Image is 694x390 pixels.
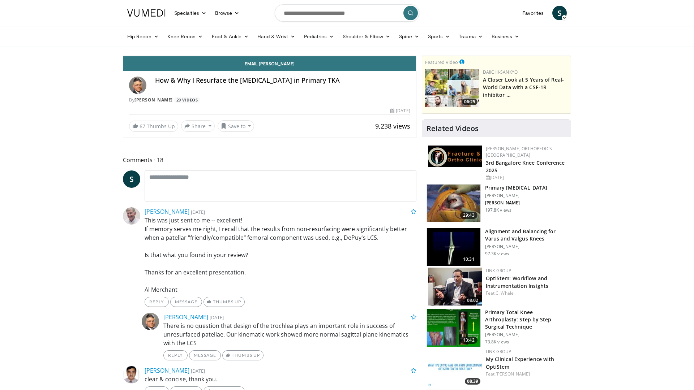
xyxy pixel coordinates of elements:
div: By [129,97,410,103]
a: 29:43 Primary [MEDICAL_DATA] [PERSON_NAME] [PERSON_NAME] 197.8K views [427,184,566,222]
a: Sports [424,29,455,44]
div: [DATE] [486,174,565,181]
a: 67 Thumbs Up [129,121,178,132]
h3: Primary [MEDICAL_DATA] [485,184,547,191]
a: [PERSON_NAME] [145,208,189,216]
img: Avatar [123,207,140,225]
p: [PERSON_NAME] [485,193,547,199]
p: [PERSON_NAME] [485,200,547,206]
a: Hip Recon [123,29,163,44]
h4: Related Videos [427,124,479,133]
a: Trauma [454,29,487,44]
a: Message [170,297,202,307]
span: Comments 18 [123,155,416,165]
small: [DATE] [210,314,224,321]
span: 13:42 [460,337,477,344]
span: 08:39 [465,378,480,385]
a: LINK Group [486,268,511,274]
img: oa8B-rsjN5HfbTbX5hMDoxOjB1O5lLKx_1.150x105_q85_crop-smart_upscale.jpg [427,309,480,347]
span: 67 [140,123,145,130]
p: [PERSON_NAME] [485,332,566,338]
a: Knee Recon [163,29,207,44]
div: Feat. [486,371,565,377]
a: Reply [163,350,188,360]
img: 2556d343-ed07-4de9-9d8a-bdfd63052cde.150x105_q85_crop-smart_upscale.jpg [428,348,482,386]
img: VuMedi Logo [127,9,166,17]
a: 06:25 [425,69,479,107]
a: Foot & Ankle [207,29,253,44]
a: Email [PERSON_NAME] [123,56,416,71]
span: 9,238 views [375,122,410,130]
span: 08:02 [465,297,480,304]
img: Avatar [142,313,159,330]
p: clear & concise, thank you. [145,375,416,383]
a: Business [487,29,524,44]
span: 10:31 [460,256,477,263]
a: 13:42 Primary Total Knee Arthroplasty: Step by Step Surgical Technique [PERSON_NAME] 73.8K views [427,309,566,347]
a: Daiichi-Sankyo [483,69,518,75]
h4: How & Why I Resurface the [MEDICAL_DATA] in Primary TKA [155,77,410,84]
a: Shoulder & Elbow [338,29,395,44]
a: 29 Videos [174,97,200,103]
a: S [552,6,567,20]
img: 6b8e48e3-d789-4716-938a-47eb3c31abca.150x105_q85_crop-smart_upscale.jpg [428,268,482,305]
img: Avatar [123,366,140,383]
a: 3rd Bangalore Knee Conference 2025 [486,159,565,174]
p: There is no question that design of the trochlea plays an important role in success of unresurfac... [163,321,416,347]
a: OptiStem: Workflow and Instrumentation Insights [486,275,548,289]
a: Message [189,350,221,360]
a: 08:39 [428,348,482,386]
img: 38523_0000_3.png.150x105_q85_crop-smart_upscale.jpg [427,228,480,266]
a: C. Whale [496,290,514,296]
div: Feat. [486,290,565,296]
p: 73.8K views [485,339,509,345]
a: 10:31 Alignment and Balancing for Varus and Valgus Knees [PERSON_NAME] 97.3K views [427,228,566,266]
a: [PERSON_NAME] [496,371,530,377]
span: 06:25 [462,99,477,105]
a: A Closer Look at 5 Years of Real-World Data with a CSF-1R inhibitor … [483,76,564,98]
small: Featured Video [425,59,458,65]
p: 197.8K views [485,207,511,213]
img: 1ab50d05-db0e-42c7-b700-94c6e0976be2.jpeg.150x105_q85_autocrop_double_scale_upscale_version-0.2.jpg [428,146,482,167]
a: Hand & Wrist [253,29,300,44]
a: My Clinical Experience with OptiStem [486,356,554,370]
p: [PERSON_NAME] [485,244,566,250]
a: [PERSON_NAME] [134,97,173,103]
span: 29:43 [460,212,477,219]
a: [PERSON_NAME] Orthopedics [GEOGRAPHIC_DATA] [486,146,552,158]
a: 08:02 [428,268,482,305]
div: [DATE] [390,108,410,114]
small: [DATE] [191,209,205,215]
a: [PERSON_NAME] [145,367,189,374]
a: Specialties [170,6,211,20]
h3: Alignment and Balancing for Varus and Valgus Knees [485,228,566,242]
a: LINK Group [486,348,511,355]
input: Search topics, interventions [275,4,419,22]
a: Thumbs Up [204,297,244,307]
a: Thumbs Up [222,350,263,360]
a: Favorites [518,6,548,20]
button: Save to [218,120,254,132]
a: Pediatrics [300,29,338,44]
p: 97.3K views [485,251,509,257]
h3: Primary Total Knee Arthroplasty: Step by Step Surgical Technique [485,309,566,330]
p: This was just sent to me -- excellent! If memory serves me right, I recall that the results from ... [145,216,416,294]
button: Share [181,120,215,132]
a: [PERSON_NAME] [163,313,208,321]
img: Avatar [129,77,146,94]
a: S [123,170,140,188]
a: Spine [395,29,423,44]
a: Reply [145,297,169,307]
img: 93c22cae-14d1-47f0-9e4a-a244e824b022.png.150x105_q85_crop-smart_upscale.jpg [425,69,479,107]
img: 297061_3.png.150x105_q85_crop-smart_upscale.jpg [427,185,480,222]
a: Browse [211,6,244,20]
small: [DATE] [191,368,205,374]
